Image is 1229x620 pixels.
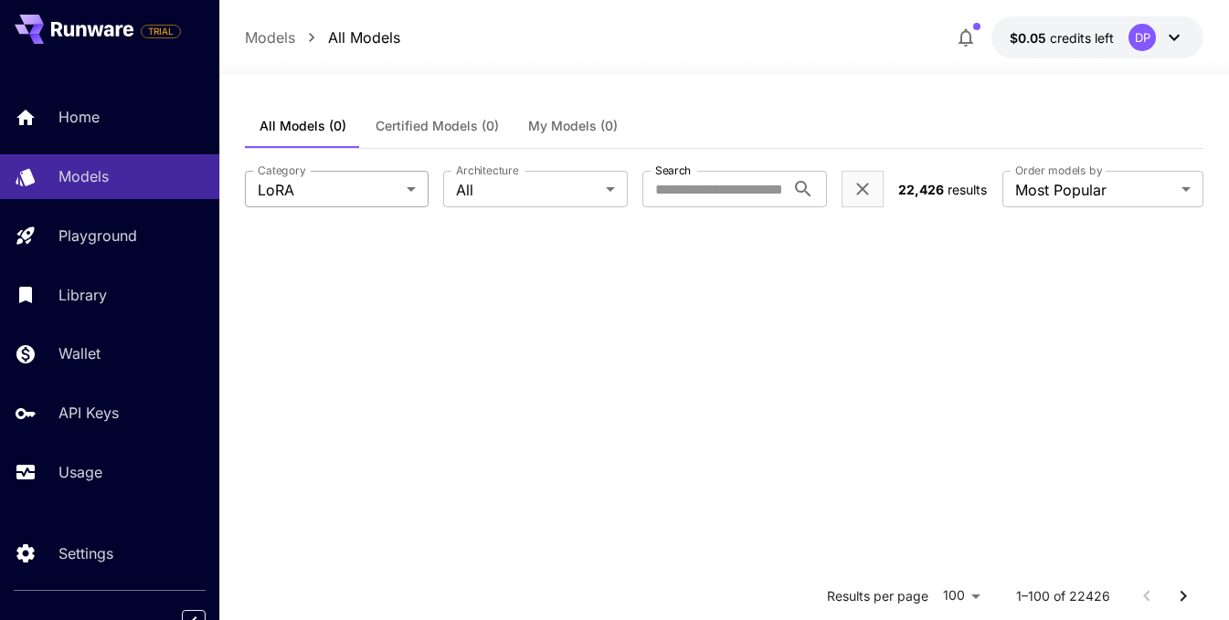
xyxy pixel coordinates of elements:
[936,583,987,609] div: 100
[898,182,944,197] span: 22,426
[852,178,874,201] button: Clear filters (1)
[141,20,181,42] span: Add your payment card to enable full platform functionality.
[991,16,1203,58] button: $0.0474DP
[1010,30,1050,46] span: $0.05
[827,587,928,605] p: Results per page
[1050,30,1114,46] span: credits left
[58,225,137,247] p: Playground
[1165,578,1202,615] button: Go to next page
[948,182,987,197] span: results
[456,163,518,178] label: Architecture
[258,163,306,178] label: Category
[1128,24,1156,51] div: DP
[258,179,400,201] span: LoRA
[260,118,346,134] span: All Models (0)
[245,26,295,48] a: Models
[655,163,691,178] label: Search
[58,402,119,424] p: API Keys
[58,342,101,364] p: Wallet
[245,26,400,48] nav: breadcrumb
[376,118,499,134] span: Certified Models (0)
[1016,587,1110,605] p: 1–100 of 22426
[58,165,109,187] p: Models
[328,26,400,48] a: All Models
[58,106,100,128] p: Home
[142,25,180,38] span: TRIAL
[1015,163,1102,178] label: Order models by
[456,179,599,201] span: All
[58,461,102,483] p: Usage
[1010,28,1114,47] div: $0.0474
[58,542,113,564] p: Settings
[528,118,618,134] span: My Models (0)
[1015,179,1174,201] span: Most Popular
[58,284,107,306] p: Library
